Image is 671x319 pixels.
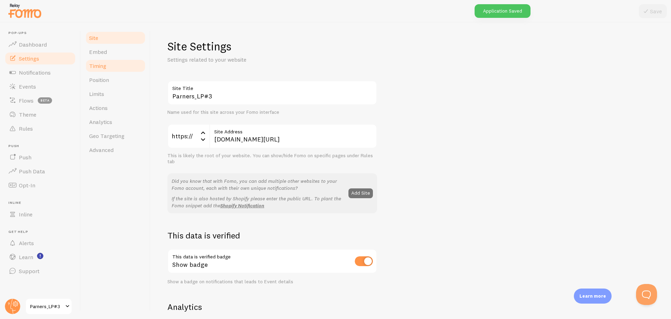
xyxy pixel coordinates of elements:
span: Events [19,83,36,90]
span: Inline [8,201,76,205]
iframe: Help Scout Beacon - Open [636,284,657,305]
span: Dashboard [19,41,47,48]
a: Position [85,73,146,87]
span: Pop-ups [8,31,76,35]
div: Application Saved [475,4,531,18]
span: Embed [89,48,107,55]
div: Name used for this site across your Fomo interface [167,109,377,116]
span: Flows [19,97,34,104]
span: Push Data [19,168,45,175]
span: Geo Targeting [89,132,124,139]
a: Push [4,150,76,164]
span: Analytics [89,118,112,125]
label: Site Title [167,81,377,92]
div: Show a badge on notifications that leads to Event details [167,279,377,285]
span: Parners_LP#3 [30,302,63,311]
span: Actions [89,104,108,111]
span: Timing [89,62,106,69]
a: Notifications [4,65,76,79]
a: Embed [85,45,146,59]
span: Inline [19,211,33,218]
span: Limits [89,90,104,97]
span: Get Help [8,230,76,234]
a: Opt-In [4,178,76,192]
span: Settings [19,55,39,62]
h2: This data is verified [167,230,377,241]
span: Advanced [89,146,114,153]
span: Position [89,76,109,83]
img: fomo-relay-logo-orange.svg [7,2,42,20]
a: Actions [85,101,146,115]
h1: Site Settings [167,39,377,54]
h2: Analytics [167,301,377,312]
span: Alerts [19,240,34,247]
a: Inline [4,207,76,221]
a: Support [4,264,76,278]
a: Analytics [85,115,146,129]
a: Alerts [4,236,76,250]
p: Did you know that with Fomo, you can add multiple other websites to your Fomo account, each with ... [172,178,344,192]
a: Shopify Notification [220,202,264,209]
a: Site [85,31,146,45]
div: This is likely the root of your website. You can show/hide Fomo on specific pages under Rules tab [167,153,377,165]
p: If the site is also hosted by Shopify please enter the public URL. To plant the Fomo snippet add the [172,195,344,209]
span: Push [8,144,76,148]
span: Notifications [19,69,51,76]
a: Dashboard [4,37,76,51]
span: Learn [19,254,33,261]
a: Rules [4,122,76,136]
span: Site [89,34,98,41]
a: Settings [4,51,76,65]
a: Learn [4,250,76,264]
div: Learn more [574,289,612,304]
p: Settings related to your website [167,56,335,64]
button: Add Site [348,188,373,198]
a: Advanced [85,143,146,157]
a: Flows beta [4,93,76,108]
p: Learn more [579,293,606,299]
span: Support [19,268,39,275]
span: beta [38,97,52,104]
div: Show badge [167,249,377,275]
a: Geo Targeting [85,129,146,143]
a: Events [4,79,76,93]
label: Site Address [209,124,377,136]
span: Rules [19,125,33,132]
span: Opt-In [19,182,35,189]
a: Parners_LP#3 [25,298,72,315]
a: Timing [85,59,146,73]
svg: <p>Watch New Feature Tutorials!</p> [37,253,43,259]
input: myhonestcompany.com [209,124,377,148]
a: Push Data [4,164,76,178]
span: Theme [19,111,36,118]
a: Limits [85,87,146,101]
span: Push [19,154,31,161]
a: Theme [4,108,76,122]
div: https:// [167,124,209,148]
